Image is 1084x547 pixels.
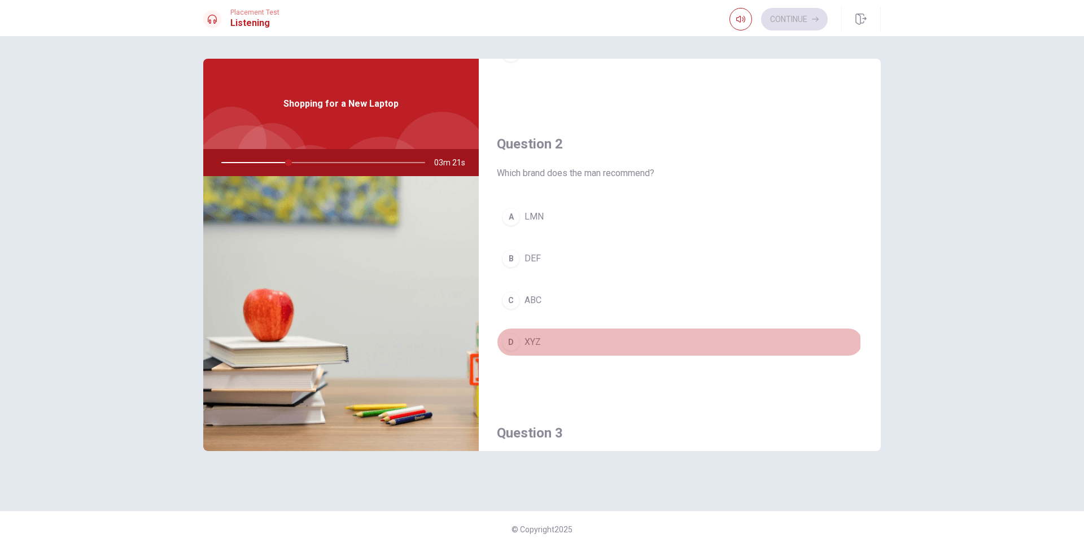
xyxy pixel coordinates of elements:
div: B [502,250,520,268]
span: Shopping for a New Laptop [283,97,399,111]
span: 03m 21s [434,149,474,176]
span: XYZ [524,335,541,349]
h1: Listening [230,16,279,30]
span: © Copyright 2025 [512,525,572,534]
div: A [502,208,520,226]
button: DXYZ [497,328,863,356]
div: C [502,291,520,309]
span: ABC [524,294,541,307]
span: Which brand does the man recommend? [497,167,863,180]
span: DEF [524,252,541,265]
button: BDEF [497,244,863,273]
h4: Question 2 [497,135,863,153]
span: Placement Test [230,8,279,16]
h4: Question 3 [497,424,863,442]
button: ALMN [497,203,863,231]
span: LMN [524,210,544,224]
button: CABC [497,286,863,314]
div: D [502,333,520,351]
img: Shopping for a New Laptop [203,176,479,451]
